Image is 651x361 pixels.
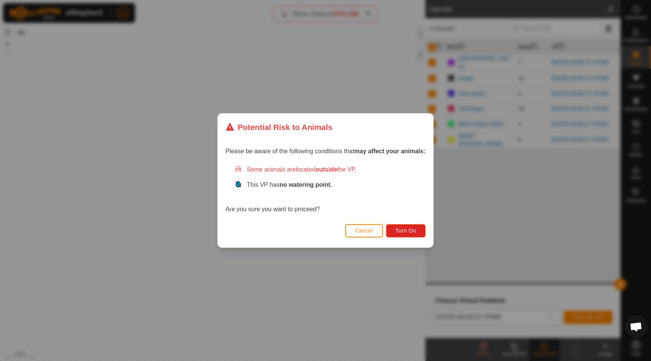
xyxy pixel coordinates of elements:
[386,224,426,237] button: Turn On
[354,148,426,154] strong: may affect your animals:
[225,121,332,133] div: Potential Risk to Animals
[235,165,426,174] div: Some animals are
[296,166,356,173] span: located the VP.
[225,148,426,154] span: Please be aware of the following conditions that
[396,228,416,234] span: Turn On
[355,228,373,234] span: Cancel
[279,181,332,188] strong: no watering point.
[225,165,426,214] div: Are you sure you want to proceed?
[316,166,337,173] strong: outside
[247,181,332,188] span: This VP has
[625,315,648,338] div: Open chat
[345,224,383,237] button: Cancel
